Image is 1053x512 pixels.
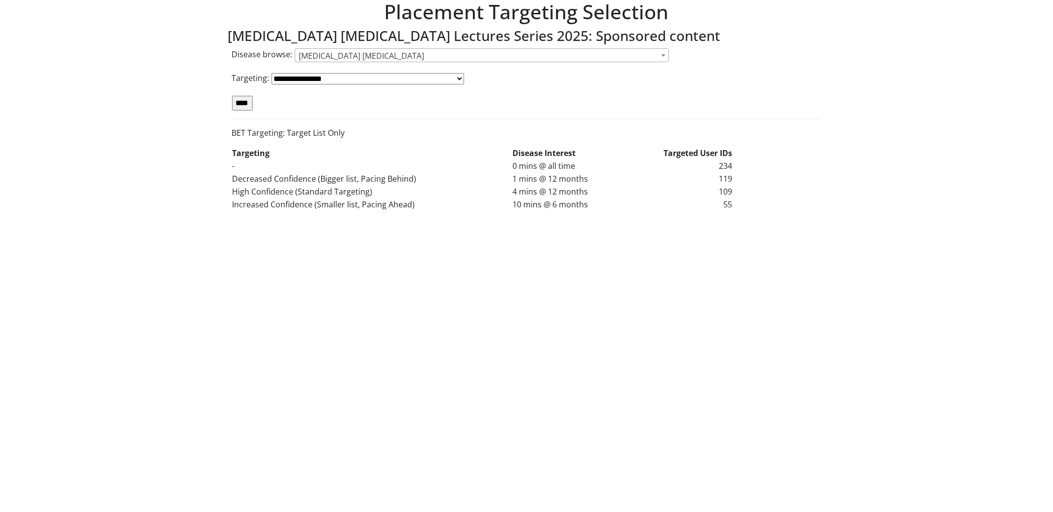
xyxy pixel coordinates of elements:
label: Targeting: [232,72,270,84]
p: BET Targeting: Target List Only [232,127,821,139]
span: Iron deficiency anemia [295,48,669,62]
td: - [232,159,512,172]
td: 10 mins @ 6 months [512,198,627,211]
td: 109 [627,185,733,198]
td: Decreased Confidence (Bigger list, Pacing Behind) [232,172,512,185]
th: Disease Interest [512,147,627,159]
td: 0 mins @ all time [512,159,627,172]
span: [MEDICAL_DATA] [MEDICAL_DATA] [299,50,425,61]
td: Increased Confidence (Smaller list, Pacing Ahead) [232,198,512,211]
td: 4 mins @ 12 months [512,185,627,198]
label: Disease browse: [232,48,293,60]
h3: [MEDICAL_DATA] [MEDICAL_DATA] Lectures Series 2025: Sponsored content [228,28,825,44]
span: Iron deficiency anemia [295,49,668,63]
td: 119 [627,172,733,185]
td: 55 [627,198,733,211]
th: Targeted User IDs [627,147,733,159]
td: High Confidence (Standard Targeting) [232,185,512,198]
td: 234 [627,159,733,172]
td: 1 mins @ 12 months [512,172,627,185]
th: Targeting [232,147,512,159]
